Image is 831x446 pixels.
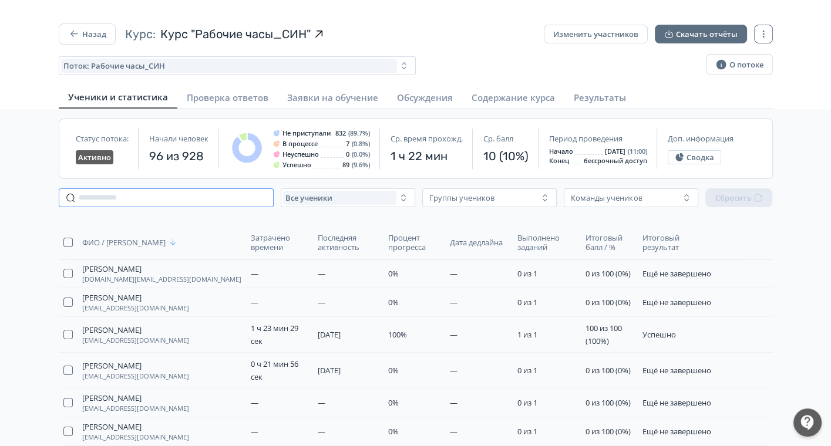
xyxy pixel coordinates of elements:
[450,329,457,340] span: —
[450,235,505,249] button: Дата дедлайна
[388,426,399,437] span: 0%
[642,426,711,437] span: Ещё не завершено
[605,148,625,155] span: [DATE]
[429,193,494,202] div: Группы учеников
[318,426,325,437] span: —
[517,231,576,254] button: Выполнено заданий
[342,161,349,168] span: 89
[391,148,463,164] span: 1 ч 22 мин
[391,134,463,143] span: Ср. время прохожд.
[82,238,166,247] span: ФИО / [PERSON_NAME]
[68,91,168,103] span: Ученики и статистика
[352,140,370,147] span: (0.8%)
[125,26,156,42] span: Курс:
[287,92,378,103] span: Заявки на обучение
[571,193,642,202] div: Команды учеников
[586,365,631,376] span: 0 из 100 (0%)
[517,397,537,408] span: 0 из 1
[388,329,407,340] span: 100%
[388,268,399,279] span: 0%
[59,56,416,75] button: Поток: Рабочие часы_СИН
[687,153,714,162] span: Сводка
[82,293,142,302] span: [PERSON_NAME]
[397,92,453,103] span: Обсуждения
[450,426,457,437] span: —
[82,276,241,283] span: [DOMAIN_NAME][EMAIL_ADDRESS][DOMAIN_NAME]
[82,337,189,344] span: [EMAIL_ADDRESS][DOMAIN_NAME]
[642,268,711,279] span: Ещё не завершено
[82,361,189,380] button: [PERSON_NAME][EMAIL_ADDRESS][DOMAIN_NAME]
[335,130,346,137] span: 832
[251,426,258,437] span: —
[388,397,399,408] span: 0%
[483,134,513,143] span: Ср. балл
[517,329,537,340] span: 1 из 1
[318,233,376,252] span: Последняя активность
[705,188,772,207] button: Сбросить
[642,365,711,376] span: Ещё не завершено
[388,365,399,376] span: 0%
[388,233,438,252] span: Процент прогресса
[584,157,647,164] span: бессрочный доступ
[282,140,318,147] span: В процессе
[318,329,341,340] span: [DATE]
[574,92,626,103] span: Результаты
[149,134,208,143] span: Начали человек
[549,157,569,164] span: Конец
[82,264,241,283] button: [PERSON_NAME][DOMAIN_NAME][EMAIL_ADDRESS][DOMAIN_NAME]
[82,422,142,431] span: [PERSON_NAME]
[346,140,349,147] span: 7
[388,297,399,308] span: 0%
[160,26,311,42] span: Курс "Рабочие часы_СИН"
[586,233,631,252] span: Итоговый балл / %
[82,405,189,412] span: [EMAIL_ADDRESS][DOMAIN_NAME]
[586,426,631,437] span: 0 из 100 (0%)
[586,297,631,308] span: 0 из 100 (0%)
[318,268,325,279] span: —
[82,393,142,403] span: [PERSON_NAME]
[642,397,711,408] span: Ещё не завершено
[450,365,457,376] span: —
[82,235,180,249] button: ФИО / [PERSON_NAME]
[472,92,555,103] span: Содержание курса
[586,268,631,279] span: 0 из 100 (0%)
[82,422,189,441] button: [PERSON_NAME][EMAIL_ADDRESS][DOMAIN_NAME]
[282,130,331,137] span: Не приступали
[450,268,457,279] span: —
[586,231,633,254] button: Итоговый балл / %
[346,151,349,158] span: 0
[149,148,208,164] span: 96 из 928
[348,130,370,137] span: (89.7%)
[78,153,111,162] span: Активно
[251,297,258,308] span: —
[706,54,773,75] button: О потоке
[352,161,370,168] span: (9.6%)
[549,148,573,155] span: Начало
[517,297,537,308] span: 0 из 1
[318,365,341,376] span: [DATE]
[564,188,698,207] button: Команды учеников
[63,61,165,70] span: Поток: Рабочие часы_СИН
[318,297,325,308] span: —
[82,434,189,441] span: [EMAIL_ADDRESS][DOMAIN_NAME]
[517,426,537,437] span: 0 из 1
[82,264,142,273] span: [PERSON_NAME]
[517,365,537,376] span: 0 из 1
[251,268,258,279] span: —
[668,134,734,143] span: Доп. информация
[282,161,311,168] span: Успешно
[59,23,116,45] button: Назад
[388,231,440,254] button: Процент прогресса
[281,188,415,207] button: Все ученики
[76,134,129,143] span: Статус потока:
[586,397,631,408] span: 0 из 100 (0%)
[251,397,258,408] span: —
[82,325,189,344] button: [PERSON_NAME][EMAIL_ADDRESS][DOMAIN_NAME]
[352,151,370,158] span: (0.0%)
[642,329,675,340] span: Успешно
[251,231,308,254] button: Затрачено времени
[251,359,298,382] span: 0 ч 21 мин 56 сек
[318,397,325,408] span: —
[187,92,268,103] span: Проверка ответов
[517,268,537,279] span: 0 из 1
